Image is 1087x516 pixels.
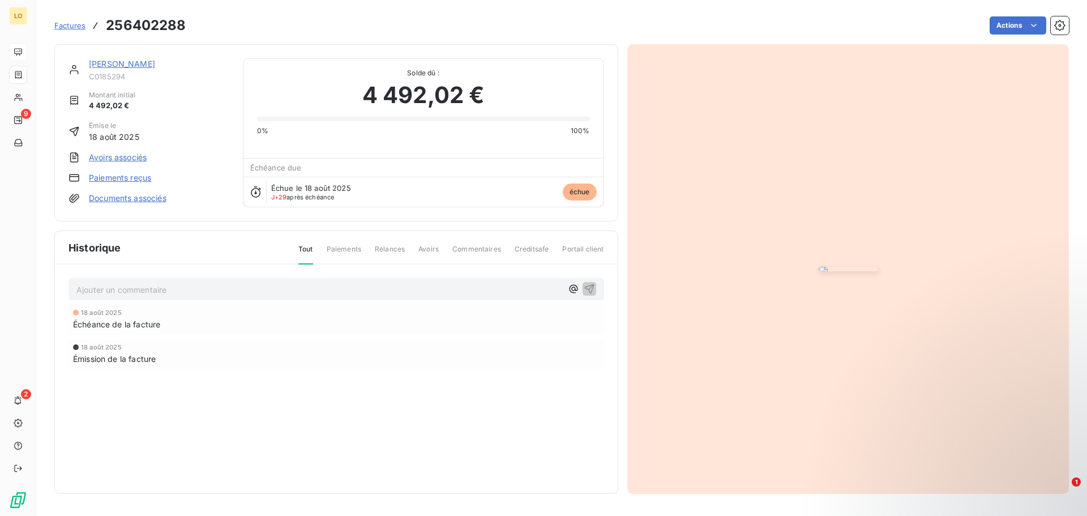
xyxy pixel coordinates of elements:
[54,21,85,30] span: Factures
[257,68,590,78] span: Solde dû :
[250,163,302,172] span: Échéance due
[362,78,485,112] span: 4 492,02 €
[418,244,439,263] span: Avoirs
[452,244,501,263] span: Commentaires
[9,7,27,25] div: LO
[89,59,155,69] a: [PERSON_NAME]
[73,318,160,330] span: Échéance de la facture
[515,244,549,263] span: Creditsafe
[89,131,139,143] span: 18 août 2025
[1049,477,1076,505] iframe: Intercom live chat
[89,72,229,81] span: C0185294
[271,184,351,193] span: Échue le 18 août 2025
[9,491,27,509] img: Logo LeanPay
[819,267,878,271] img: invoice_thumbnail
[73,353,156,365] span: Émission de la facture
[375,244,405,263] span: Relances
[563,184,597,201] span: échue
[89,121,139,131] span: Émise le
[298,244,313,265] span: Tout
[21,389,31,399] span: 2
[1072,477,1081,487] span: 1
[81,344,122,351] span: 18 août 2025
[327,244,361,263] span: Paiements
[990,16,1046,35] button: Actions
[562,244,604,263] span: Portail client
[81,309,122,316] span: 18 août 2025
[69,240,121,255] span: Historique
[257,126,268,136] span: 0%
[89,193,166,204] a: Documents associés
[861,406,1087,485] iframe: Intercom notifications message
[89,100,135,112] span: 4 492,02 €
[54,20,85,31] a: Factures
[89,172,151,184] a: Paiements reçus
[271,193,287,201] span: J+29
[89,152,147,163] a: Avoirs associés
[89,90,135,100] span: Montant initial
[106,15,186,36] h3: 256402288
[21,109,31,119] span: 9
[271,194,335,201] span: après échéance
[571,126,590,136] span: 100%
